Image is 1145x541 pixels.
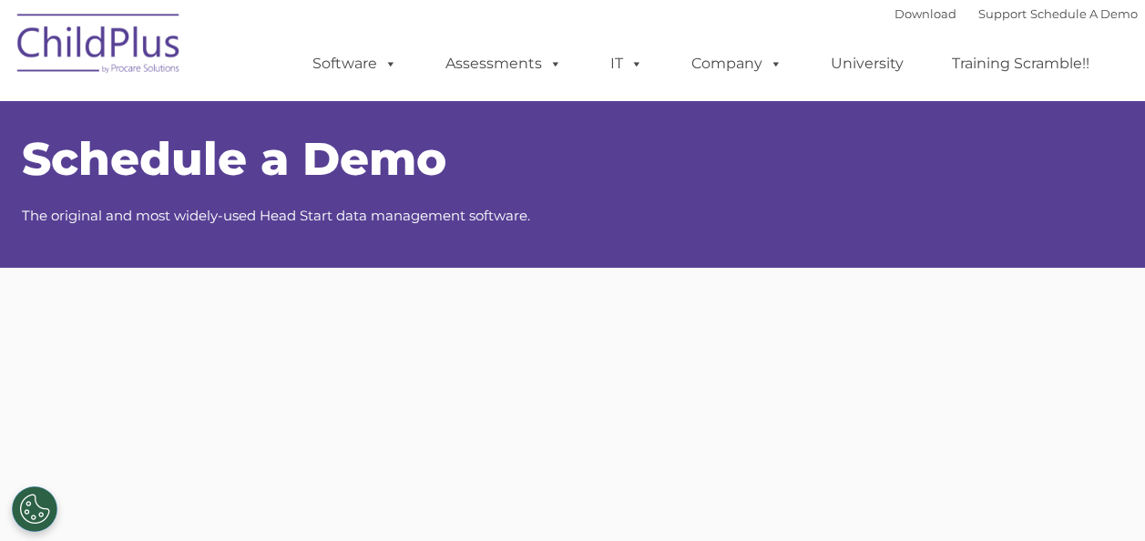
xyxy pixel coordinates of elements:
[8,1,190,92] img: ChildPlus by Procare Solutions
[673,46,801,82] a: Company
[934,46,1108,82] a: Training Scramble!!
[895,6,1138,21] font: |
[12,486,57,532] button: Cookies Settings
[813,46,922,82] a: University
[895,6,956,21] a: Download
[592,46,661,82] a: IT
[22,131,446,187] span: Schedule a Demo
[294,46,415,82] a: Software
[978,6,1027,21] a: Support
[1030,6,1138,21] a: Schedule A Demo
[427,46,580,82] a: Assessments
[22,207,530,224] span: The original and most widely-used Head Start data management software.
